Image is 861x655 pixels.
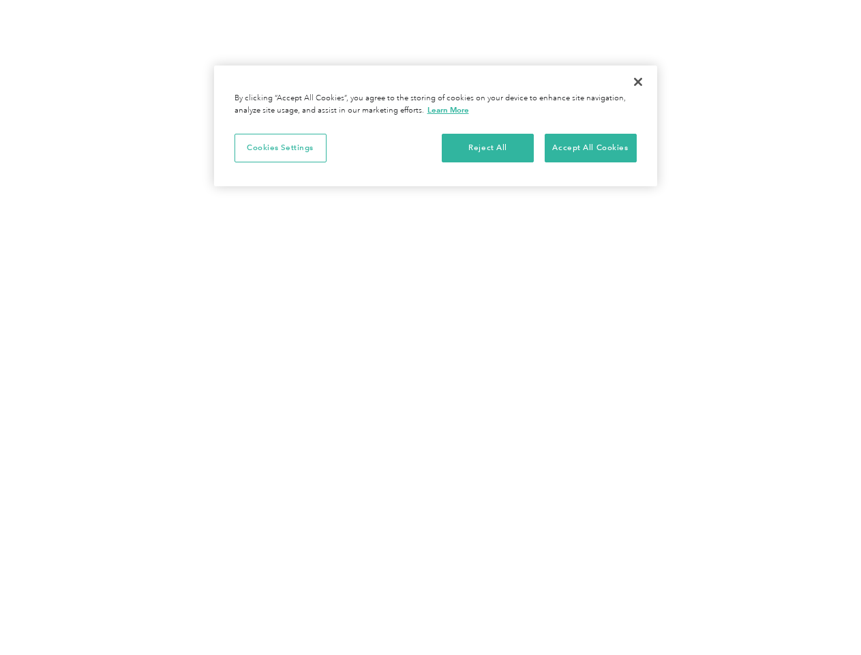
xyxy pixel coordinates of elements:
div: Privacy [214,65,657,186]
button: Close [623,67,653,97]
button: Reject All [442,134,534,162]
div: By clicking “Accept All Cookies”, you agree to the storing of cookies on your device to enhance s... [235,93,637,117]
button: Cookies Settings [235,134,327,162]
button: Accept All Cookies [545,134,637,162]
a: More information about your privacy, opens in a new tab [427,105,469,115]
div: Cookie banner [214,65,657,186]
